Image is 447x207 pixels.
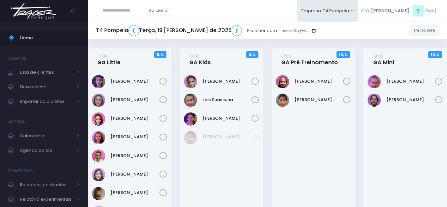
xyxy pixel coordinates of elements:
a: ❮ [128,25,139,36]
span: Calendário [20,132,73,140]
strong: 5 [157,52,159,57]
a: 18:00GA Mini [373,53,394,66]
a: [PERSON_NAME] [202,115,251,122]
a: [PERSON_NAME] [386,78,435,85]
strong: 10 [431,52,435,57]
img: Nicole Esteves Fabri [92,149,105,163]
div: Escolher data: [96,23,321,38]
img: Lara Souza [184,112,197,126]
a: Lais Suassuna [202,97,251,103]
span: [PERSON_NAME] [371,8,409,14]
small: / 12 [435,53,439,57]
img: Lais Suassuna [184,94,197,107]
span: Relatórios de clientes [20,181,73,189]
h4: Clientes [8,52,26,65]
img: Antonella Zappa Marques [92,75,105,88]
a: ❯ [232,25,242,36]
a: [PERSON_NAME] [111,134,159,140]
h5: T4 Pompeia Terça, 19 [PERSON_NAME] de 2025 [96,25,242,36]
a: 16:00GA Kids [189,53,211,66]
strong: 10 [339,52,343,57]
a: [PERSON_NAME] [202,78,251,85]
a: [PERSON_NAME] [111,78,159,85]
small: 16:00 [189,53,200,59]
strong: 9 [249,52,251,57]
img: Eloah Meneguim Tenorio [92,94,105,107]
small: / 12 [251,53,255,57]
a: [PERSON_NAME] [294,78,343,85]
span: Relatório experimentais [20,195,73,204]
span: Olá, [361,8,370,14]
img: Júlia Ayumi Tiba [276,94,289,107]
img: Julia Gomes [276,75,289,88]
a: Adicionar [146,5,173,16]
img: Bella Mandelli [368,75,381,88]
a: [PERSON_NAME] [111,97,159,103]
small: / 12 [159,53,163,57]
a: [PERSON_NAME] [386,97,435,103]
a: [PERSON_NAME] [111,171,159,178]
img: Olívia Marconato Pizzo [92,168,105,181]
a: [PERSON_NAME] [111,115,159,122]
small: 18:00 [373,53,383,59]
span: S [413,5,424,17]
a: [PERSON_NAME] [202,134,254,140]
img: Laura da Silva Gueroni [92,131,105,144]
span: Home [20,34,79,42]
a: 17:00GA Pré Treinamento [281,53,338,66]
a: Treino livre [410,25,439,36]
span: Importar da planilha [20,97,73,106]
span: Lista de clientes [20,68,73,77]
a: [PERSON_NAME] [294,97,343,103]
h4: Relatórios [8,164,33,178]
small: / 12 [343,53,347,57]
span: Agenda do dia [20,146,73,155]
img: Sophia Crispi Marques dos Santos [92,187,105,200]
img: Ivy Miki Miessa Guadanuci [184,75,197,88]
a: 15:00Ga Little [97,53,120,66]
img: Júlia Meneguim Merlo [92,112,105,126]
a: Sair [426,7,434,14]
a: [PERSON_NAME] [111,189,159,196]
img: Júlia Ayumi Tiba [184,131,197,144]
a: [PERSON_NAME] [111,152,159,159]
span: Novo cliente [20,83,73,91]
small: 15:00 [97,53,108,59]
small: 17:00 [281,53,291,59]
div: [ ] [358,3,439,18]
h4: Agenda [8,115,25,129]
img: Laura Lopes Rodrigues [368,94,381,107]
